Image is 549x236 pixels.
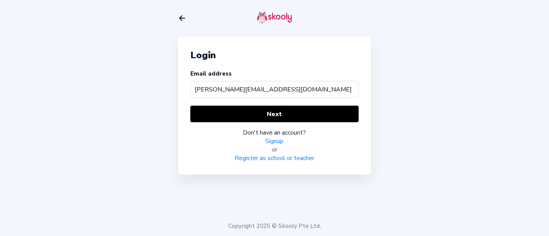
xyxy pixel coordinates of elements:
[235,154,314,162] a: Register as school or teacher
[190,70,232,78] label: Email address
[190,145,359,154] div: or
[257,11,292,24] img: skooly-logo.png
[190,49,359,61] div: Login
[190,128,359,137] div: Don't have an account?
[190,106,359,122] button: Next
[266,137,284,145] a: Signup
[178,14,186,22] button: arrow back outline
[190,81,359,98] input: Your email address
